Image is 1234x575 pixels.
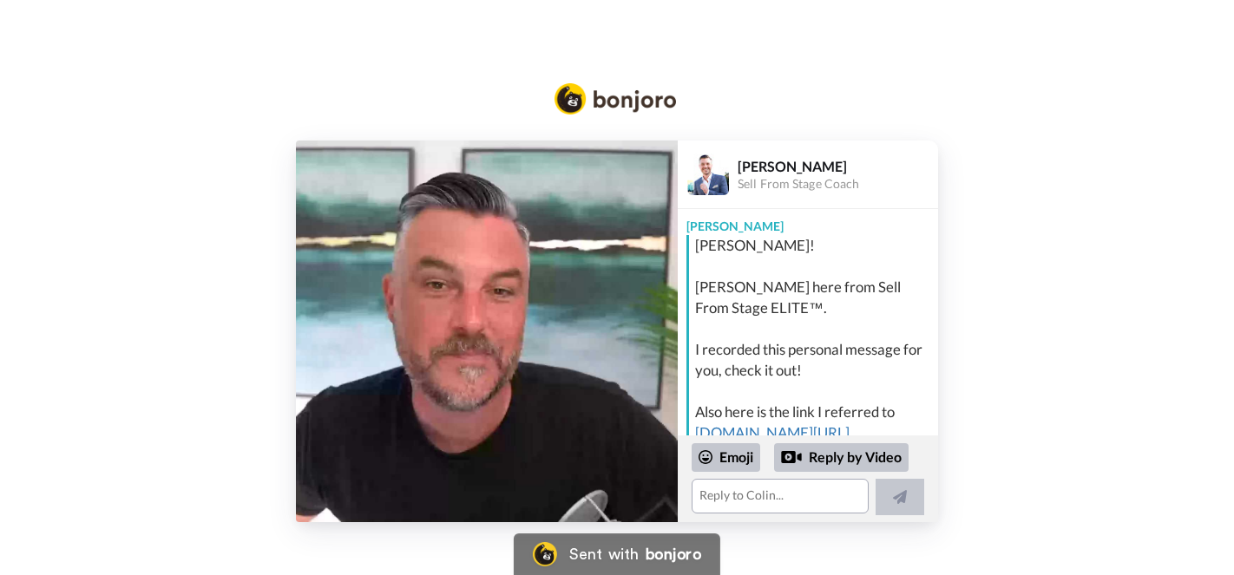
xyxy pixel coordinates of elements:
a: [DOMAIN_NAME][URL] [695,423,850,441]
img: Bonjoro Logo [533,542,557,566]
img: 4058d8f2-8cf0-4b27-878f-546a2d156c74-thumb.jpg [296,140,678,522]
div: [PERSON_NAME]! [PERSON_NAME] here from Sell From Stage ELITE™. I recorded this personal message f... [695,235,934,485]
img: Bonjoro Logo [555,83,676,114]
div: Reply by Video [781,447,802,467]
div: Sell From Stage Coach [738,177,937,192]
img: Profile Image [687,154,729,195]
div: [PERSON_NAME] [738,158,937,174]
div: [PERSON_NAME] [678,209,938,235]
div: Reply by Video [774,443,909,473]
div: Emoji [692,443,760,471]
div: Sent with [569,546,639,562]
a: Bonjoro LogoSent withbonjoro [514,533,720,575]
div: bonjoro [646,546,701,562]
